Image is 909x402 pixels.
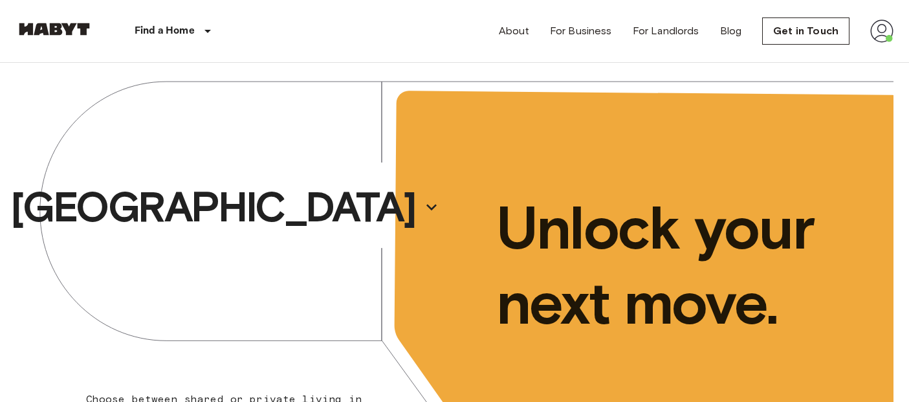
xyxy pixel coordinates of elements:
[499,23,529,39] a: About
[633,23,699,39] a: For Landlords
[762,17,849,45] a: Get in Touch
[496,190,873,341] p: Unlock your next move.
[550,23,612,39] a: For Business
[5,177,444,237] button: [GEOGRAPHIC_DATA]
[135,23,195,39] p: Find a Home
[10,181,415,233] p: [GEOGRAPHIC_DATA]
[870,19,893,43] img: avatar
[720,23,742,39] a: Blog
[16,23,93,36] img: Habyt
